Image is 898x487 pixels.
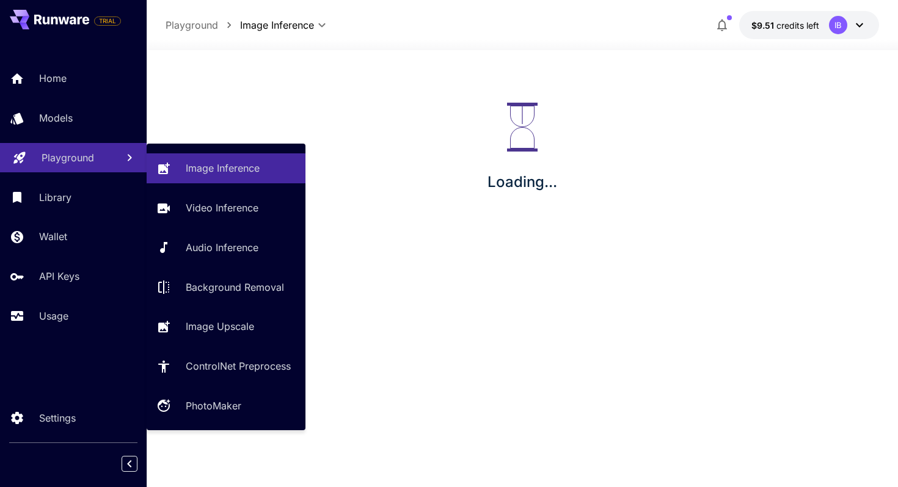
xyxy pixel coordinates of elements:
[240,18,314,32] span: Image Inference
[39,269,79,284] p: API Keys
[147,391,305,421] a: PhotoMaker
[186,200,258,215] p: Video Inference
[39,71,67,86] p: Home
[186,161,260,175] p: Image Inference
[487,171,557,193] p: Loading...
[186,398,241,413] p: PhotoMaker
[166,18,218,32] p: Playground
[186,280,284,295] p: Background Removal
[131,453,147,475] div: Collapse sidebar
[166,18,240,32] nav: breadcrumb
[147,233,305,263] a: Audio Inference
[147,153,305,183] a: Image Inference
[42,150,94,165] p: Playground
[39,229,67,244] p: Wallet
[39,309,68,323] p: Usage
[147,351,305,381] a: ControlNet Preprocess
[751,20,776,31] span: $9.51
[186,319,254,334] p: Image Upscale
[739,11,879,39] button: $9.50646
[39,111,73,125] p: Models
[39,190,71,205] p: Library
[147,312,305,342] a: Image Upscale
[751,19,819,32] div: $9.50646
[147,272,305,302] a: Background Removal
[122,456,137,472] button: Collapse sidebar
[95,16,120,26] span: TRIAL
[94,13,121,28] span: Add your payment card to enable full platform functionality.
[186,359,291,373] p: ControlNet Preprocess
[186,240,258,255] p: Audio Inference
[776,20,819,31] span: credits left
[829,16,847,34] div: IB
[39,411,76,425] p: Settings
[147,193,305,223] a: Video Inference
